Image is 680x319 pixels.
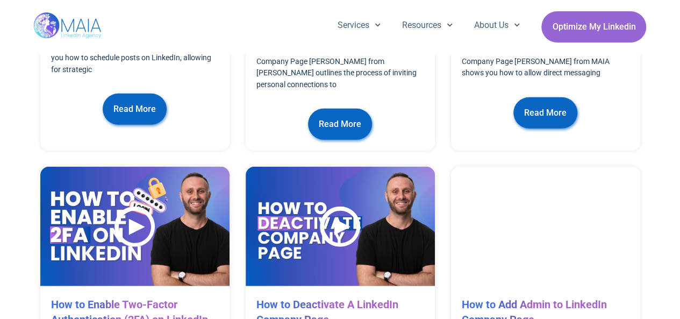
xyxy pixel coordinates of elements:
[327,11,391,39] a: Services
[524,103,567,123] span: Read More
[308,109,372,140] a: Read More
[113,99,156,119] span: Read More
[327,11,531,39] nav: Menu
[463,11,531,39] a: About Us
[256,44,424,90] p: How to Invite Connections to Your LinkedIn Company Page [PERSON_NAME] from [PERSON_NAME] outlines...
[513,97,577,129] a: Read More
[462,44,629,79] p: How to Enable Messaging on Your LinkedIn Company Page [PERSON_NAME] from MAIA shows you how to al...
[391,11,463,39] a: Resources
[103,94,167,125] a: Read More
[541,11,646,42] a: Optimize My Linkedin
[552,17,635,37] span: Optimize My Linkedin
[319,114,361,134] span: Read More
